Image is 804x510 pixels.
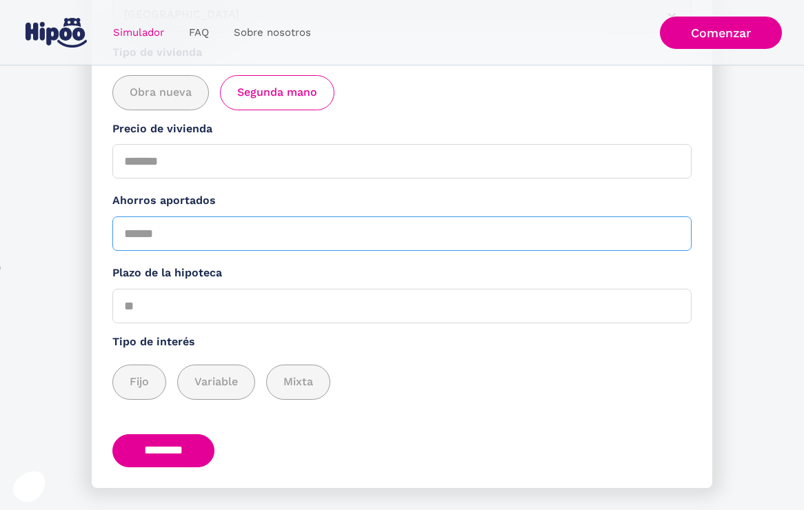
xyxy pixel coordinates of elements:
[660,17,782,49] a: Comenzar
[130,374,149,391] span: Fijo
[194,374,238,391] span: Variable
[112,334,692,351] label: Tipo de interés
[112,121,692,138] label: Precio de vivienda
[112,192,692,210] label: Ahorros aportados
[221,19,323,46] a: Sobre nosotros
[112,365,692,400] div: add_description_here
[22,12,90,53] a: home
[112,75,692,110] div: add_description_here
[237,84,317,101] span: Segunda mano
[283,374,313,391] span: Mixta
[101,19,177,46] a: Simulador
[130,84,192,101] span: Obra nueva
[112,265,692,282] label: Plazo de la hipoteca
[177,19,221,46] a: FAQ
